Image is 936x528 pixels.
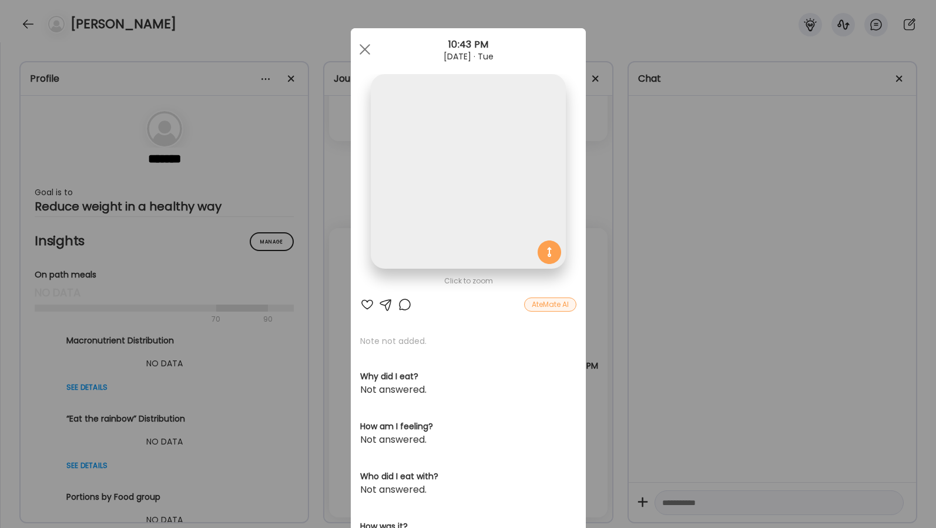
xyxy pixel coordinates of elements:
[524,298,576,312] div: AteMate AI
[351,52,586,61] div: [DATE] · Tue
[360,483,576,497] div: Not answered.
[360,470,576,483] h3: Who did I eat with?
[360,370,576,383] h3: Why did I eat?
[360,420,576,433] h3: How am I feeling?
[360,433,576,447] div: Not answered.
[360,335,576,347] p: Note not added.
[360,383,576,397] div: Not answered.
[360,274,576,288] div: Click to zoom
[351,38,586,52] div: 10:43 PM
